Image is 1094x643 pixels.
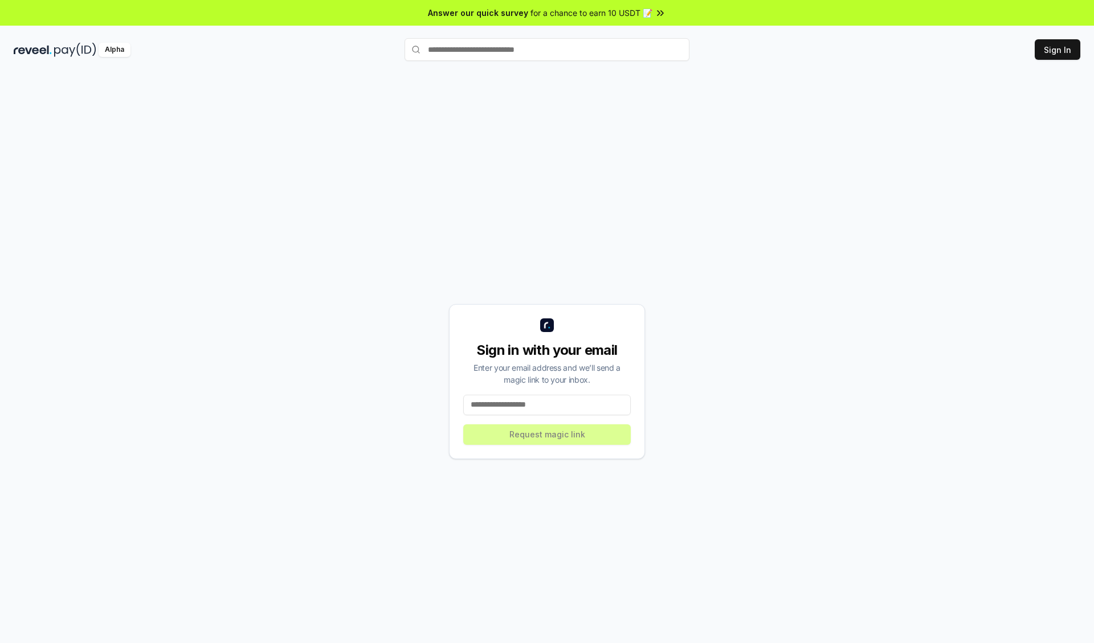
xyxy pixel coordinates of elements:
img: reveel_dark [14,43,52,57]
div: Alpha [99,43,130,57]
div: Enter your email address and we’ll send a magic link to your inbox. [463,362,631,386]
div: Sign in with your email [463,341,631,359]
span: Answer our quick survey [428,7,528,19]
img: pay_id [54,43,96,57]
img: logo_small [540,318,554,332]
span: for a chance to earn 10 USDT 📝 [530,7,652,19]
button: Sign In [1035,39,1080,60]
